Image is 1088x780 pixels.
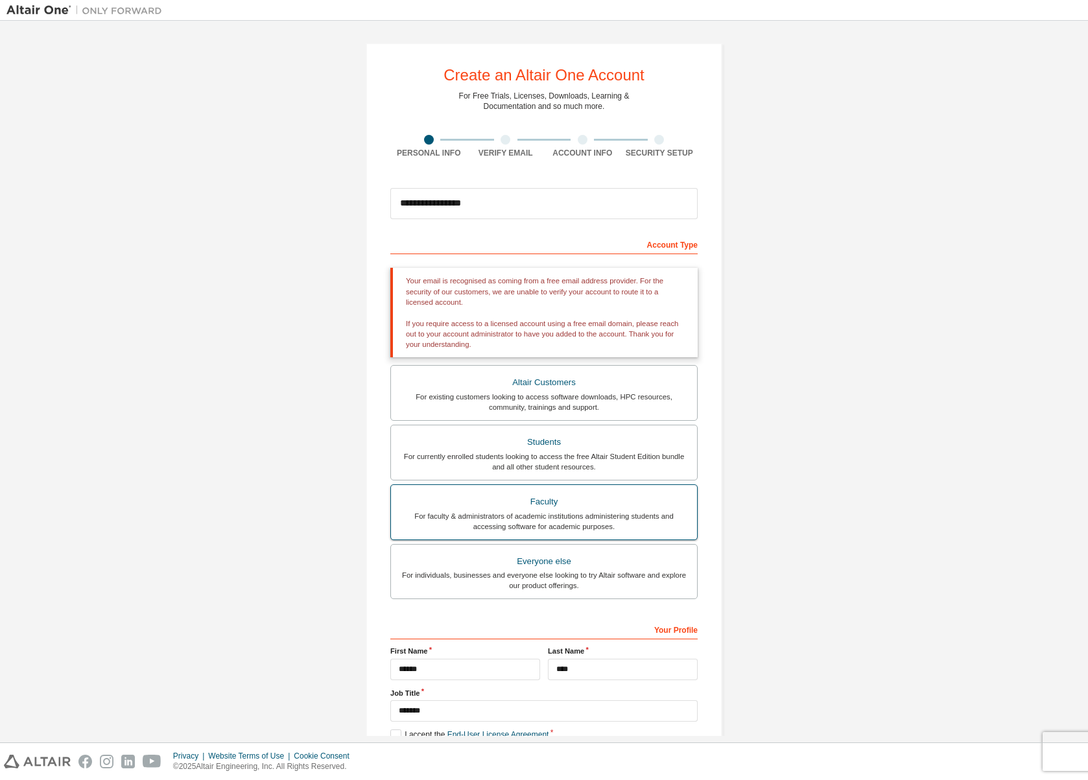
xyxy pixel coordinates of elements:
[399,493,689,511] div: Faculty
[78,755,92,768] img: facebook.svg
[121,755,135,768] img: linkedin.svg
[399,433,689,451] div: Students
[390,619,698,639] div: Your Profile
[399,511,689,532] div: For faculty & administrators of academic institutions administering students and accessing softwa...
[100,755,113,768] img: instagram.svg
[544,148,621,158] div: Account Info
[390,148,467,158] div: Personal Info
[390,688,698,698] label: Job Title
[173,751,208,761] div: Privacy
[399,570,689,591] div: For individuals, businesses and everyone else looking to try Altair software and explore our prod...
[390,233,698,254] div: Account Type
[294,751,357,761] div: Cookie Consent
[621,148,698,158] div: Security Setup
[390,646,540,656] label: First Name
[390,729,549,740] label: I accept the
[173,761,357,772] p: © 2025 Altair Engineering, Inc. All Rights Reserved.
[4,755,71,768] img: altair_logo.svg
[399,373,689,392] div: Altair Customers
[467,148,545,158] div: Verify Email
[6,4,169,17] img: Altair One
[447,730,549,739] a: End-User License Agreement
[443,67,645,83] div: Create an Altair One Account
[208,751,294,761] div: Website Terms of Use
[459,91,630,112] div: For Free Trials, Licenses, Downloads, Learning & Documentation and so much more.
[399,392,689,412] div: For existing customers looking to access software downloads, HPC resources, community, trainings ...
[399,552,689,571] div: Everyone else
[390,268,698,357] div: Your email is recognised as coming from a free email address provider. For the security of our cu...
[548,646,698,656] label: Last Name
[399,451,689,472] div: For currently enrolled students looking to access the free Altair Student Edition bundle and all ...
[143,755,161,768] img: youtube.svg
